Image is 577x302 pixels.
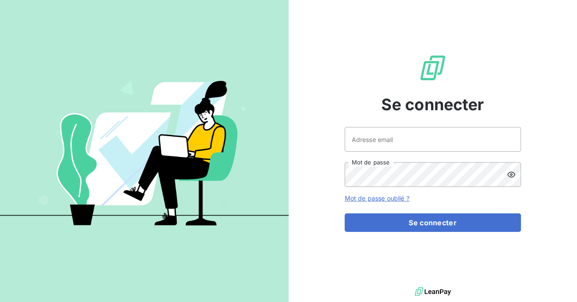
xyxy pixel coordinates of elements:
[419,54,447,82] img: Logo LeanPay
[345,213,521,232] button: Se connecter
[345,127,521,152] input: placeholder
[345,194,409,202] a: Mot de passe oublié ?
[415,285,451,298] img: logo
[381,93,484,116] span: Se connecter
